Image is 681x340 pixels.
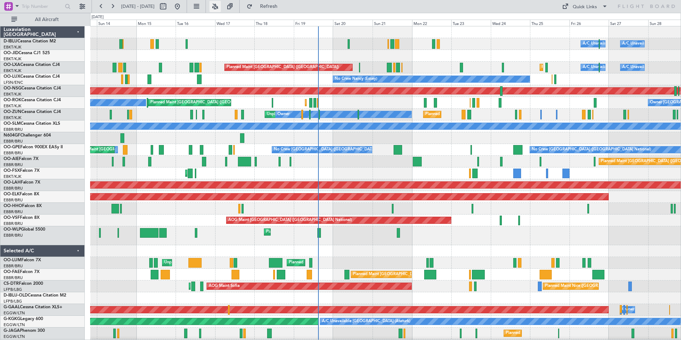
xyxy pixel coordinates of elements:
div: Fri 19 [294,20,333,26]
div: Owner [622,304,634,315]
a: EBBR/BRU [4,127,23,132]
a: G-KGKGLegacy 600 [4,317,43,321]
span: OO-LUM [4,258,21,262]
a: EBKT/KJK [4,174,21,179]
a: EBBR/BRU [4,221,23,226]
a: LFPB/LBG [4,299,22,304]
a: EBBR/BRU [4,162,23,168]
a: OO-ROKCessna Citation CJ4 [4,98,61,102]
a: OO-LUXCessna Citation CJ4 [4,74,60,79]
div: Planned Maint Nice ([GEOGRAPHIC_DATA]) [545,281,624,292]
div: Wed 17 [215,20,255,26]
div: Owner [277,109,290,120]
a: OO-NSGCessna Citation CJ4 [4,86,61,91]
span: CS-DTR [4,282,19,286]
span: All Aircraft [19,17,75,22]
a: EBKT/KJK [4,56,21,62]
a: EBBR/BRU [4,150,23,156]
div: No Crew Nancy (Essey) [335,74,377,84]
a: N604GFChallenger 604 [4,133,51,138]
div: AOG Maint [GEOGRAPHIC_DATA] ([GEOGRAPHIC_DATA] National) [228,215,352,226]
a: D-IBLUCessna Citation M2 [4,39,56,43]
span: G-KGKG [4,317,20,321]
span: OO-AIE [4,157,19,161]
div: Planned Maint [GEOGRAPHIC_DATA] ([GEOGRAPHIC_DATA]) [150,97,262,108]
div: Quick Links [573,4,597,11]
a: EGGW/LTN [4,322,25,328]
a: OO-AIEFalcon 7X [4,157,38,161]
div: [DATE] [92,14,104,20]
div: Unplanned Maint [GEOGRAPHIC_DATA]-[GEOGRAPHIC_DATA] [267,109,382,120]
div: Planned Maint [GEOGRAPHIC_DATA] ([GEOGRAPHIC_DATA]) [227,62,339,73]
a: OO-LUMFalcon 7X [4,258,41,262]
span: OO-ROK [4,98,21,102]
div: Planned Maint [GEOGRAPHIC_DATA] ([GEOGRAPHIC_DATA]) [506,328,618,339]
div: Sun 14 [97,20,136,26]
a: G-JAGAPhenom 300 [4,329,45,333]
a: EBKT/KJK [4,45,21,50]
a: OO-WLPGlobal 5500 [4,227,45,232]
button: Quick Links [558,1,611,12]
span: OO-ELK [4,192,20,196]
span: OO-FSX [4,169,20,173]
span: D-IBLU [4,39,17,43]
a: EBBR/BRU [4,209,23,215]
span: Refresh [254,4,284,9]
div: Planned Maint [GEOGRAPHIC_DATA] ([GEOGRAPHIC_DATA] National) [289,257,418,268]
div: Tue 16 [176,20,215,26]
div: A/C Unavailable [622,62,652,73]
div: Wed 24 [491,20,530,26]
a: OO-LAHFalcon 7X [4,180,40,185]
div: Sat 20 [333,20,373,26]
div: AOG Maint Sofia [209,281,240,292]
input: Trip Number [22,1,63,12]
a: OO-SLMCessna Citation XLS [4,122,60,126]
div: Planned Maint Kortrijk-[GEOGRAPHIC_DATA] [425,109,508,120]
a: G-GAALCessna Citation XLS+ [4,305,62,309]
a: EGGW/LTN [4,334,25,339]
a: EBBR/BRU [4,197,23,203]
span: OO-LXA [4,63,20,67]
a: EBKT/KJK [4,92,21,97]
span: N604GF [4,133,20,138]
span: OO-FAE [4,270,20,274]
button: Refresh [243,1,286,12]
span: OO-WLP [4,227,21,232]
span: OO-HHO [4,204,22,208]
a: CS-DTRFalcon 2000 [4,282,43,286]
a: LFSN/ENC [4,80,23,85]
div: Sat 27 [609,20,648,26]
a: OO-GPEFalcon 900EX EASy II [4,145,63,149]
a: OO-HHOFalcon 8X [4,204,42,208]
div: Fri 26 [570,20,609,26]
a: OO-VSFFalcon 8X [4,216,40,220]
button: All Aircraft [8,14,77,25]
span: D-IBLU-OLD [4,293,28,298]
a: OO-ELKFalcon 8X [4,192,39,196]
span: OO-VSF [4,216,20,220]
span: G-GAAL [4,305,20,309]
div: Mon 15 [136,20,176,26]
div: Planned Maint [GEOGRAPHIC_DATA] ([GEOGRAPHIC_DATA] National) [353,269,482,280]
span: OO-GPE [4,145,20,149]
span: OO-SLM [4,122,21,126]
div: Sun 21 [373,20,412,26]
div: Thu 18 [254,20,294,26]
a: EBKT/KJK [4,68,21,73]
a: LFPB/LBG [4,287,22,292]
span: [DATE] - [DATE] [121,3,155,10]
div: Planned Maint Kortrijk-[GEOGRAPHIC_DATA] [542,62,625,73]
div: Planned Maint Liege [266,227,303,237]
span: OO-ZUN [4,110,21,114]
div: A/C Unavailable [GEOGRAPHIC_DATA] (Ataturk) [322,316,410,327]
a: EBBR/BRU [4,233,23,238]
span: OO-LAH [4,180,21,185]
a: OO-LXACessna Citation CJ4 [4,63,60,67]
span: OO-LUX [4,74,20,79]
a: EBKT/KJK [4,115,21,120]
span: OO-JID [4,51,19,55]
a: EBBR/BRU [4,186,23,191]
a: D-IBLU-OLDCessna Citation M2 [4,293,66,298]
a: OO-FSXFalcon 7X [4,169,40,173]
div: No Crew [GEOGRAPHIC_DATA] ([GEOGRAPHIC_DATA] National) [532,144,651,155]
